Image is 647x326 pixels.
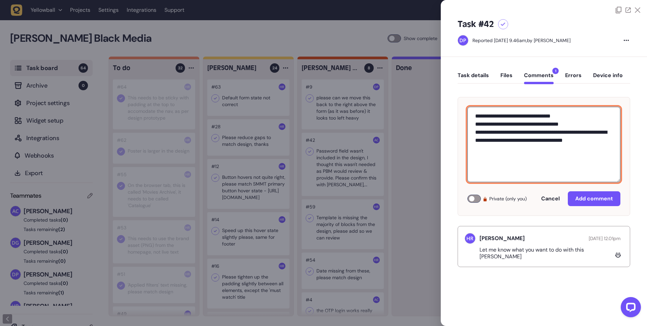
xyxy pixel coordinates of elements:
button: Files [500,72,513,84]
button: Errors [565,72,582,84]
button: Device info [593,72,623,84]
h5: Task #42 [458,19,494,30]
div: Reported [DATE] 9.46am, [472,37,527,43]
div: by [PERSON_NAME] [472,37,571,44]
button: Task details [458,72,489,84]
h5: [PERSON_NAME] [480,235,525,242]
img: Dan Pearson [458,35,468,45]
span: Private (only you) [489,195,527,203]
span: Add comment [575,195,613,202]
span: [DATE] 12.01pm [589,235,620,241]
button: Add comment [568,191,620,206]
p: Let me know what you want to do with this [PERSON_NAME] [480,247,613,260]
span: Cancel [541,195,560,202]
button: Cancel [534,192,566,205]
span: 1 [552,68,559,74]
button: Comments [524,72,554,84]
iframe: LiveChat chat widget [615,294,644,323]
